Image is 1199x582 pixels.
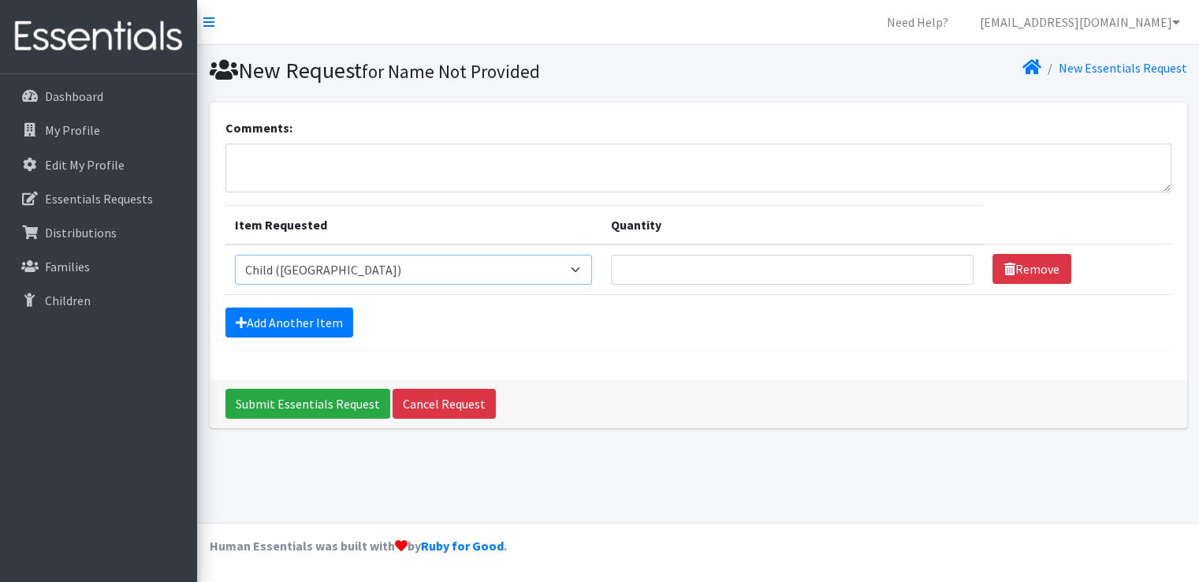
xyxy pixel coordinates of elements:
a: Dashboard [6,80,191,112]
label: Comments: [225,118,292,137]
strong: Human Essentials was built with by . [210,538,507,554]
a: Ruby for Good [421,538,504,554]
th: Quantity [601,205,982,244]
a: New Essentials Request [1059,60,1187,76]
p: Essentials Requests [45,191,153,207]
a: Essentials Requests [6,183,191,215]
p: Dashboard [45,88,103,104]
a: [EMAIL_ADDRESS][DOMAIN_NAME] [967,6,1193,38]
p: Children [45,293,91,308]
h1: New Request [210,57,693,84]
input: Submit Essentials Request [225,389,390,419]
a: Families [6,251,191,282]
a: Need Help? [874,6,961,38]
img: HumanEssentials [6,10,191,63]
a: Cancel Request [393,389,496,419]
a: Remove [992,254,1071,284]
a: Edit My Profile [6,149,191,181]
a: Add Another Item [225,308,353,338]
a: Distributions [6,217,191,248]
p: Distributions [45,225,117,241]
p: Edit My Profile [45,157,125,173]
p: Families [45,259,90,274]
p: My Profile [45,122,100,138]
a: Children [6,285,191,316]
a: My Profile [6,114,191,146]
small: for Name Not Provided [362,60,540,83]
th: Item Requested [225,205,602,244]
